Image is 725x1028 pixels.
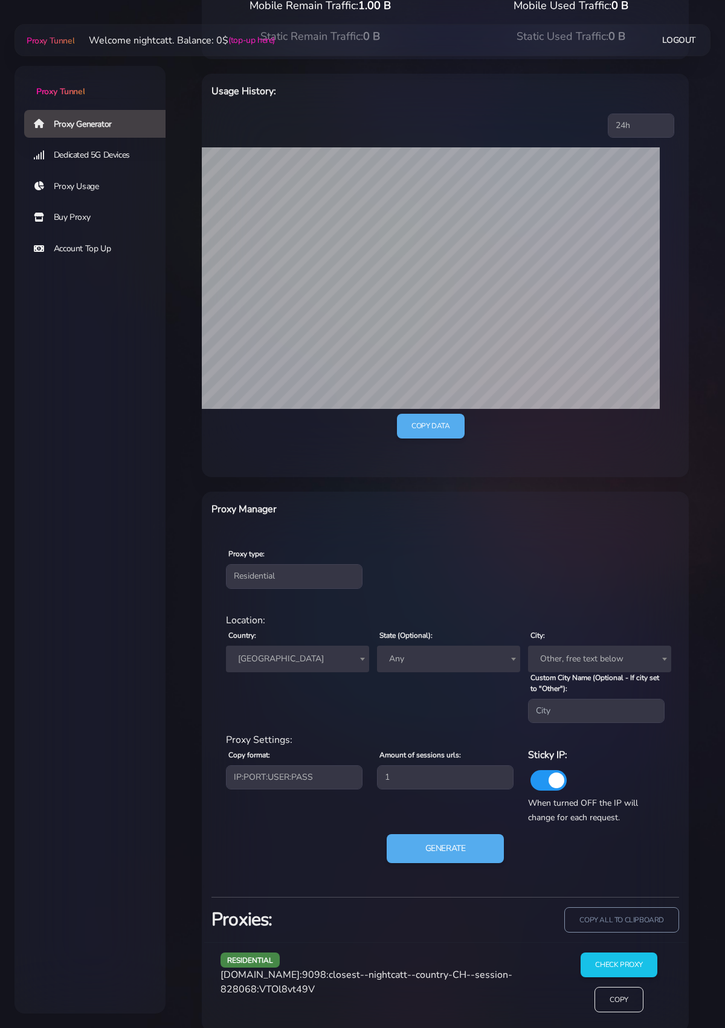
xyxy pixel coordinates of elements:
span: Switzerland [226,646,369,672]
input: copy all to clipboard [564,907,679,933]
h6: Sticky IP: [528,747,665,763]
h6: Proxy Manager [211,501,478,517]
span: Proxy Tunnel [27,35,74,47]
span: [DOMAIN_NAME]:9098:closest--nightcatt--country-CH--session-828068:VTOl8vt49V [221,968,512,996]
a: Account Top Up [24,235,175,263]
span: Any [377,646,520,672]
button: Generate [387,834,504,863]
span: residential [221,953,280,968]
h6: Usage History: [211,83,478,99]
label: State (Optional): [379,630,433,641]
span: Other, free text below [528,646,671,672]
label: Custom City Name (Optional - If city set to "Other"): [530,672,665,694]
label: Amount of sessions urls: [379,750,461,760]
iframe: Webchat Widget [666,969,710,1013]
span: Other, free text below [535,651,664,667]
a: Proxy Generator [24,110,175,138]
label: City: [530,630,545,641]
a: Proxy Tunnel [24,31,74,50]
label: Proxy type: [228,548,265,559]
input: Check Proxy [581,953,657,977]
div: Location: [219,613,672,628]
a: Logout [662,29,696,51]
a: Dedicated 5G Devices [24,141,175,169]
a: Proxy Usage [24,173,175,201]
div: Proxy Settings: [219,733,672,747]
h3: Proxies: [211,907,438,932]
a: Copy data [397,414,464,439]
span: Any [384,651,513,667]
a: Buy Proxy [24,204,175,231]
a: (top-up here) [228,34,275,47]
span: Switzerland [233,651,362,667]
li: Welcome nightcatt. Balance: 0$ [74,33,275,48]
label: Copy format: [228,750,270,760]
input: City [528,699,665,723]
span: Proxy Tunnel [36,86,85,97]
a: Proxy Tunnel [14,66,166,98]
input: Copy [594,987,643,1013]
span: When turned OFF the IP will change for each request. [528,797,638,823]
label: Country: [228,630,256,641]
